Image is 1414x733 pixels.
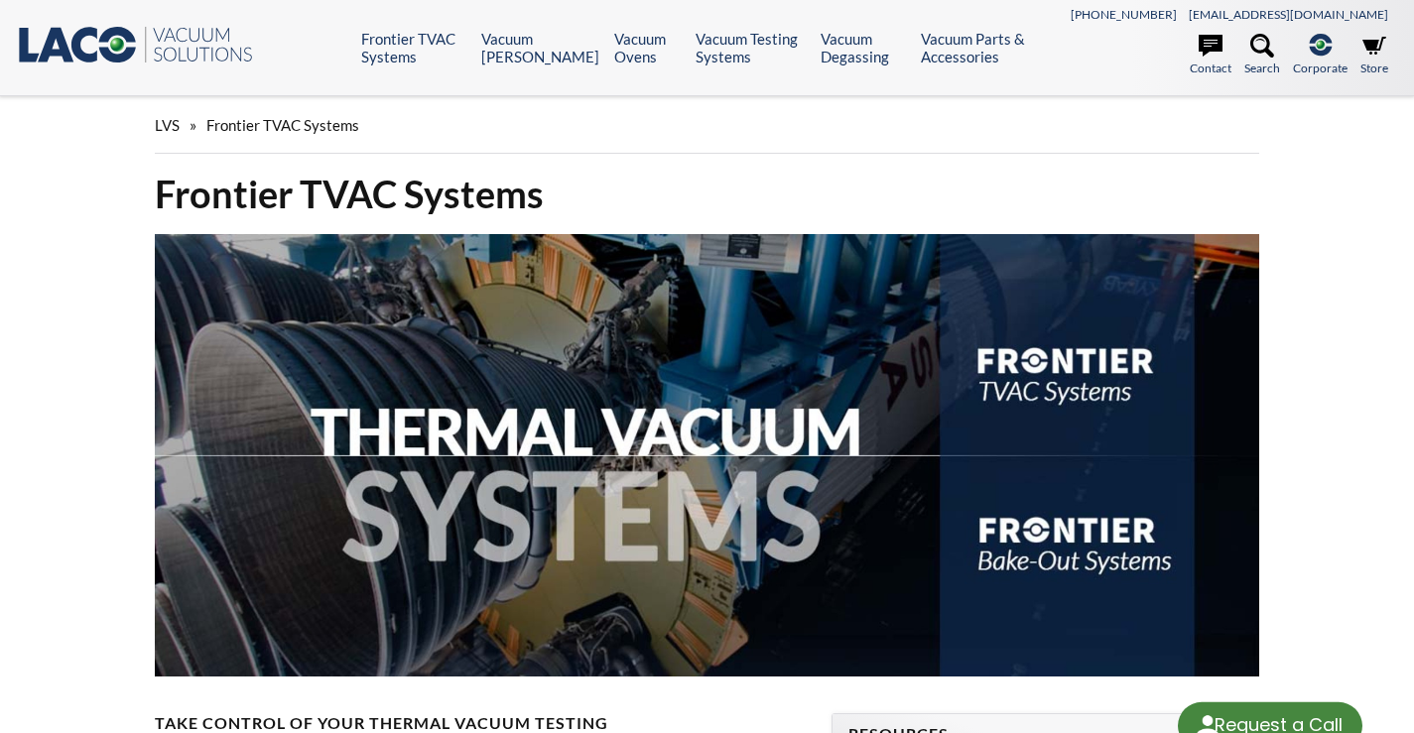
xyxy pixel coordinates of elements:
[1071,7,1177,22] a: [PHONE_NUMBER]
[696,30,806,65] a: Vacuum Testing Systems
[821,30,905,65] a: Vacuum Degassing
[481,30,599,65] a: Vacuum [PERSON_NAME]
[1293,59,1348,77] span: Corporate
[361,30,466,65] a: Frontier TVAC Systems
[1189,7,1388,22] a: [EMAIL_ADDRESS][DOMAIN_NAME]
[921,30,1048,65] a: Vacuum Parts & Accessories
[1360,34,1388,77] a: Store
[1190,34,1231,77] a: Contact
[155,170,1260,218] h1: Frontier TVAC Systems
[1244,34,1280,77] a: Search
[155,234,1260,675] img: Thermal Vacuum Systems header
[614,30,681,65] a: Vacuum Ovens
[155,116,180,134] span: LVS
[155,97,1260,154] div: »
[206,116,359,134] span: Frontier TVAC Systems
